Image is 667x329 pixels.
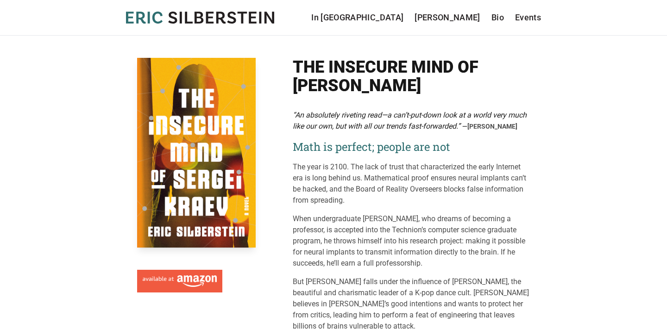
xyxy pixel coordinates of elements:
a: Bio [491,11,504,24]
a: In [GEOGRAPHIC_DATA] [311,11,403,24]
span: —[PERSON_NAME] [462,123,517,130]
a: Events [515,11,541,24]
em: “An absolutely riveting read—a can’t-put-down look at a world very much like our own, but with al... [293,111,527,130]
img: Cover of The Insecure Mind of Sergei Kraev [137,58,256,248]
a: Available at Amazon [137,266,222,293]
p: When undergraduate [PERSON_NAME], who dreams of becoming a professor, is accepted into the Techni... [293,213,530,269]
p: The year is 2100. The lack of trust that characterized the early Internet era is long behind us. ... [293,161,530,206]
h1: The Insecure Mind of [PERSON_NAME] [293,58,530,95]
h2: Math is perfect; people are not [293,139,530,154]
img: Available at Amazon [143,275,217,287]
a: [PERSON_NAME] [415,11,480,24]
